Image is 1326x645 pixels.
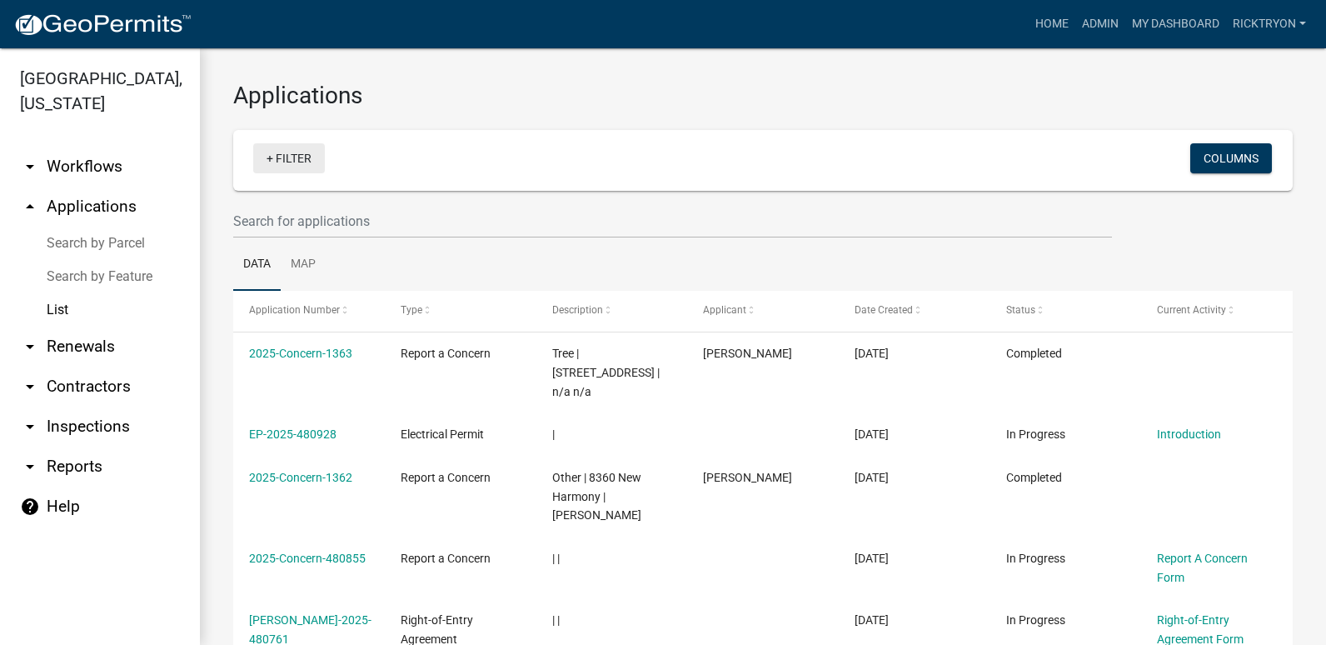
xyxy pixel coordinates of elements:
[855,552,889,565] span: 09/19/2025
[552,427,555,441] span: |
[401,552,491,565] span: Report a Concern
[20,457,40,477] i: arrow_drop_down
[1006,471,1062,484] span: Completed
[20,417,40,437] i: arrow_drop_down
[552,347,660,398] span: Tree | 1180 Country Club Rd | n/a n/a
[1006,427,1065,441] span: In Progress
[20,377,40,397] i: arrow_drop_down
[253,143,325,173] a: + Filter
[855,347,889,360] span: 09/19/2025
[20,197,40,217] i: arrow_drop_up
[1141,291,1293,331] datatable-header-cell: Current Activity
[1006,304,1035,316] span: Status
[703,304,746,316] span: Applicant
[1226,8,1313,40] a: ricktryon
[855,471,889,484] span: 09/19/2025
[281,238,326,292] a: Map
[249,471,352,484] a: 2025-Concern-1362
[703,471,792,484] span: Zachary VanBibber
[536,291,687,331] datatable-header-cell: Description
[552,304,603,316] span: Description
[552,613,560,627] span: | |
[990,291,1142,331] datatable-header-cell: Status
[233,204,1112,238] input: Search for applications
[1006,347,1062,360] span: Completed
[1157,552,1248,584] a: Report A Concern Form
[249,552,366,565] a: 2025-Concern-480855
[1029,8,1075,40] a: Home
[703,347,792,360] span: Zachary VanBibber
[1075,8,1125,40] a: Admin
[1125,8,1226,40] a: My Dashboard
[20,157,40,177] i: arrow_drop_down
[552,552,560,565] span: | |
[1157,304,1226,316] span: Current Activity
[855,427,889,441] span: 09/19/2025
[1006,613,1065,627] span: In Progress
[401,471,491,484] span: Report a Concern
[249,304,340,316] span: Application Number
[839,291,990,331] datatable-header-cell: Date Created
[401,347,491,360] span: Report a Concern
[1157,427,1221,441] a: Introduction
[552,471,641,522] span: Other | 8360 New Harmony | Steve Eickmin
[401,427,484,441] span: Electrical Permit
[249,427,336,441] a: EP-2025-480928
[385,291,536,331] datatable-header-cell: Type
[233,82,1293,110] h3: Applications
[233,238,281,292] a: Data
[687,291,839,331] datatable-header-cell: Applicant
[20,497,40,517] i: help
[1190,143,1272,173] button: Columns
[20,337,40,357] i: arrow_drop_down
[855,613,889,627] span: 09/18/2025
[855,304,913,316] span: Date Created
[233,291,385,331] datatable-header-cell: Application Number
[249,347,352,360] a: 2025-Concern-1363
[401,304,422,316] span: Type
[1006,552,1065,565] span: In Progress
